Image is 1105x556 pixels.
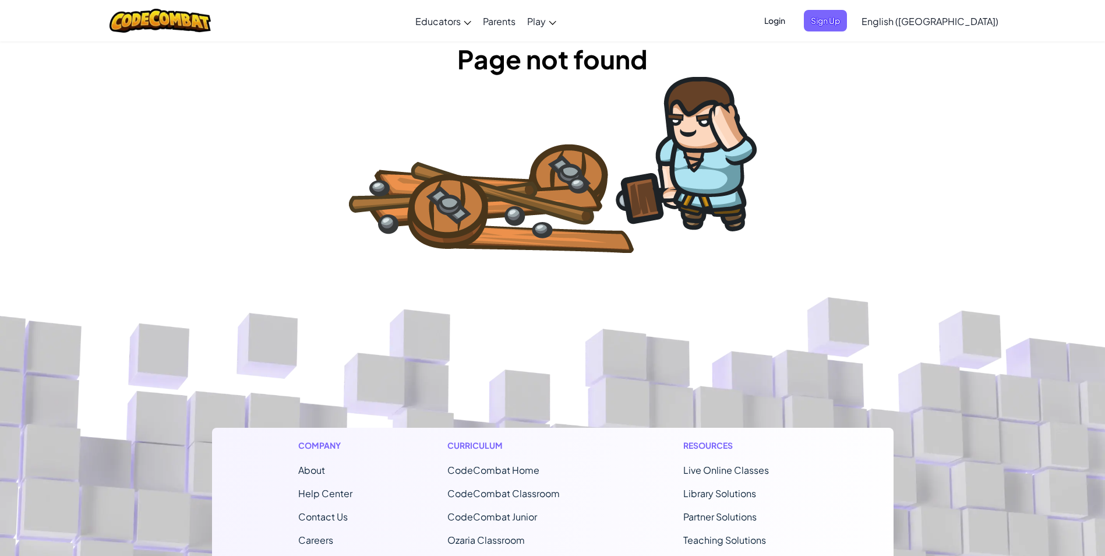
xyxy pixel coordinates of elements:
a: Educators [409,5,477,37]
a: Ozaria Classroom [447,534,525,546]
img: CodeCombat logo [110,9,211,33]
span: Educators [415,15,461,27]
span: Play [527,15,546,27]
span: CodeCombat Home [447,464,539,476]
a: About [298,464,325,476]
a: Library Solutions [683,487,756,499]
button: Sign Up [804,10,847,31]
img: 404_1.png [349,77,757,253]
a: Teaching Solutions [683,534,766,546]
span: Contact Us [298,511,348,523]
button: Login [757,10,792,31]
a: Partner Solutions [683,511,757,523]
a: Careers [298,534,333,546]
a: Help Center [298,487,352,499]
span: English ([GEOGRAPHIC_DATA]) [862,15,998,27]
h1: Resources [683,439,807,452]
a: Play [521,5,562,37]
h1: Curriculum [447,439,588,452]
a: English ([GEOGRAPHIC_DATA]) [856,5,1004,37]
a: Parents [477,5,521,37]
a: CodeCombat Junior [447,511,537,523]
a: CodeCombat Classroom [447,487,560,499]
h1: Company [298,439,352,452]
a: Live Online Classes [683,464,769,476]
